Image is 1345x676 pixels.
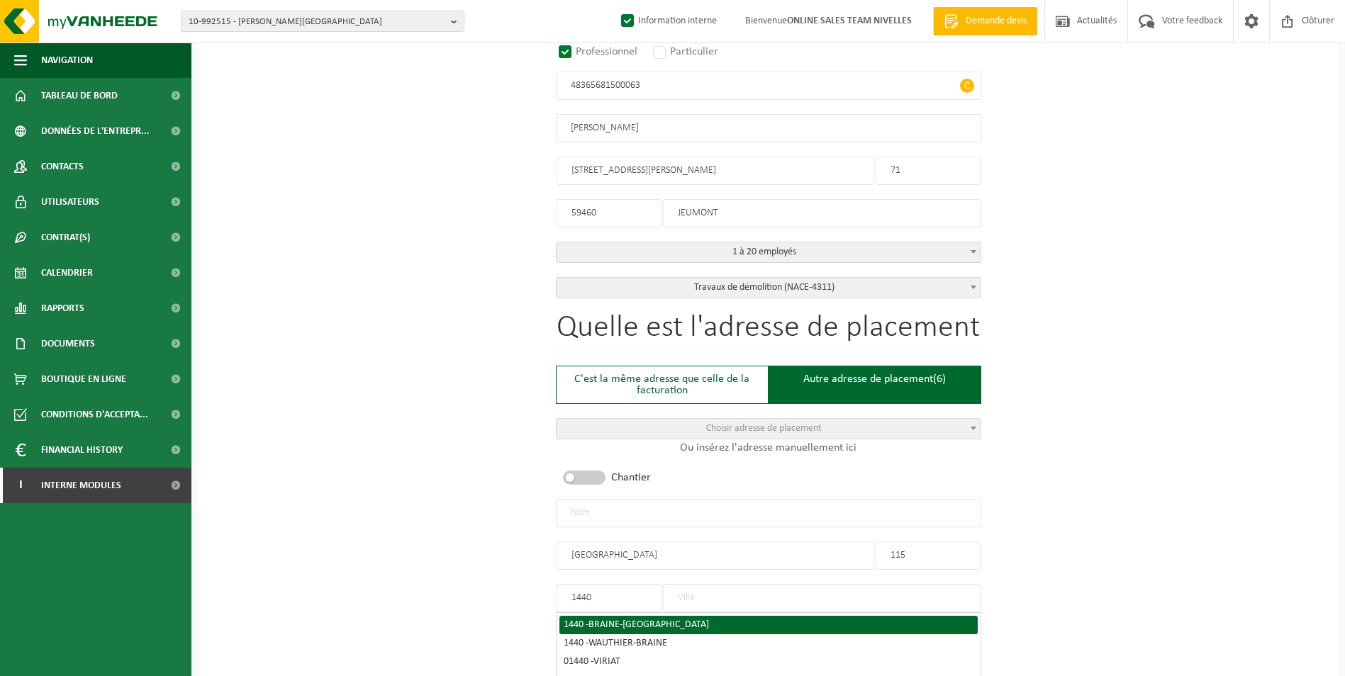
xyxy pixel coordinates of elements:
span: 10-992515 - [PERSON_NAME][GEOGRAPHIC_DATA] [189,11,445,33]
span: Documents [41,326,95,361]
span: I [14,468,27,503]
span: Calendrier [41,255,93,291]
label: Information interne [618,11,717,32]
button: 10-992515 - [PERSON_NAME][GEOGRAPHIC_DATA] [181,11,464,32]
input: Nom [556,499,981,527]
div: 1440 - [564,620,973,630]
h1: Quelle est l'adresse de placement [556,312,981,351]
span: Utilisateurs [41,184,99,220]
span: Travaux de démolition (NACE-4311) [557,278,981,298]
input: code postal [557,199,662,227]
span: WAUTHIER-BRAINE [588,638,667,648]
span: Demande devis [962,14,1030,28]
input: code postal [557,584,662,612]
span: Choisir adresse de placement [706,423,822,434]
span: Navigation [41,43,93,78]
label: Chantier [611,472,651,483]
span: Tableau de bord [41,78,118,113]
span: C [960,79,974,93]
span: Rapports [41,291,84,326]
div: 1440 - [564,638,973,648]
span: Contrat(s) [41,220,90,255]
span: Contacts [41,149,84,184]
strong: ONLINE SALES TEAM NIVELLES [787,16,912,26]
input: Numéro d'entreprise [556,72,981,100]
span: Travaux de démolition (NACE-4311) [556,277,981,298]
input: Numéro [876,541,981,570]
input: Rue [557,541,874,570]
span: Boutique en ligne [41,361,126,397]
input: Ville [663,199,981,227]
label: Particulier [650,42,722,62]
div: 01440 - [564,657,973,667]
span: (6) [933,373,946,385]
span: Données de l'entrepr... [41,113,150,149]
input: Rue [557,157,874,185]
div: C'est la même adresse que celle de la facturation [556,366,769,404]
span: Interne modules [41,468,121,503]
span: BRAINE-[GEOGRAPHIC_DATA] [588,619,709,630]
label: Professionnel [556,42,642,62]
input: Numéro [876,157,981,185]
span: 1 à 20 employés [557,242,981,262]
input: Nom [556,114,981,142]
span: Conditions d'accepta... [41,397,148,432]
input: Ville [663,584,981,612]
div: Autre adresse de placement [769,366,981,404]
p: Ou insérez l'adresse manuellement ici [556,439,981,456]
span: 1 à 20 employés [556,242,981,263]
span: VIRIAT [593,656,620,667]
span: Financial History [41,432,123,468]
a: Demande devis [933,7,1037,35]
